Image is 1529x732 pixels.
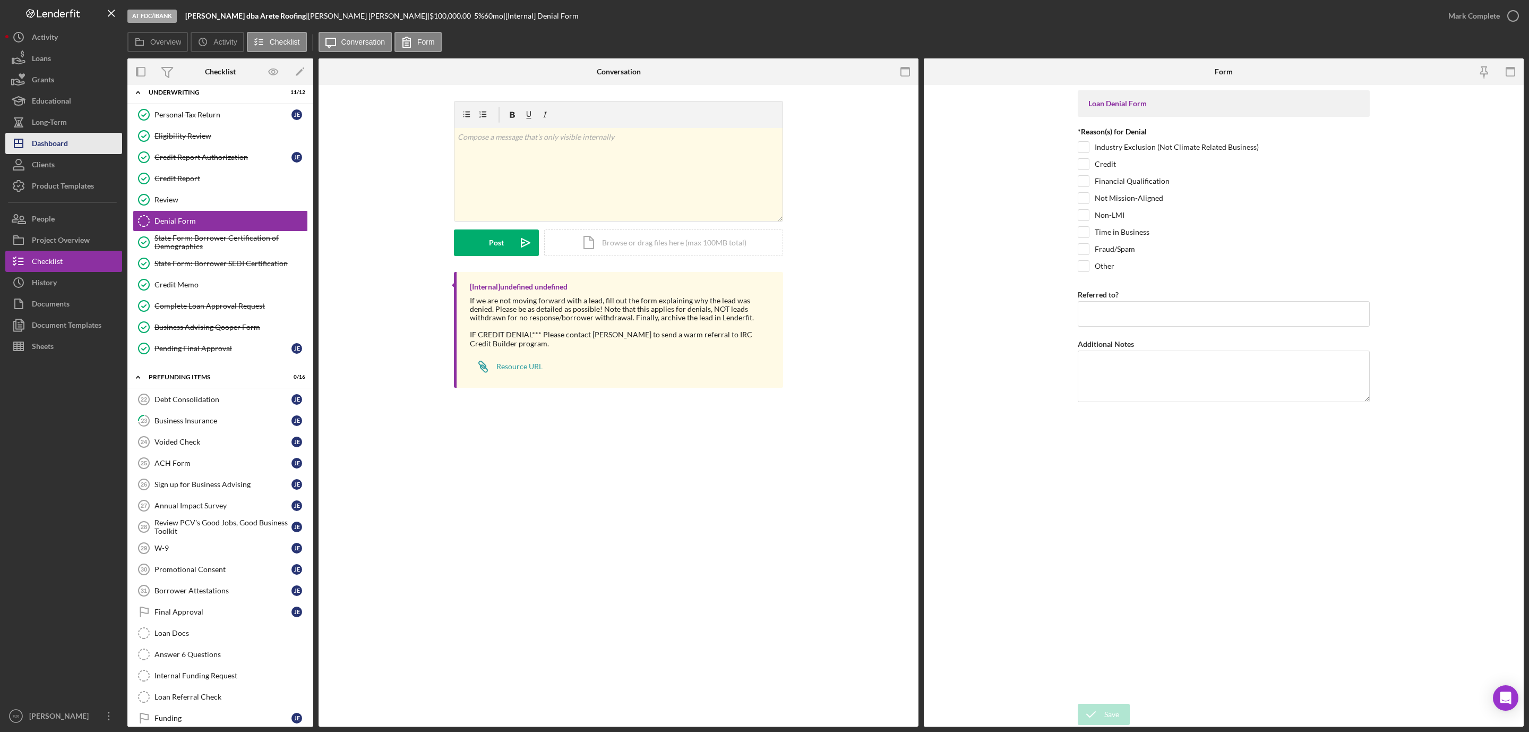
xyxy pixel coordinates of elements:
tspan: 22 [141,396,147,403]
a: Credit Memo [133,274,308,295]
div: 60 mo [484,12,503,20]
div: Funding [154,714,291,722]
div: Voided Check [154,438,291,446]
tspan: 24 [141,439,148,445]
a: Credit Report [133,168,308,189]
div: Clients [32,154,55,178]
button: Checklist [5,251,122,272]
label: Checklist [270,38,300,46]
text: SS [13,713,20,719]
a: Internal Funding Request [133,665,308,686]
div: Answer 6 Questions [154,650,307,659]
a: Sheets [5,336,122,357]
button: Activity [5,27,122,48]
a: 29W-9JE [133,538,308,559]
div: ACH Form [154,459,291,467]
div: Grants [32,69,54,93]
a: Educational [5,90,122,112]
a: Product Templates [5,175,122,197]
div: | [Internal] Denial Form [503,12,579,20]
tspan: 26 [141,481,147,488]
label: Non-LMI [1095,210,1124,220]
tspan: 31 [141,588,147,594]
div: J E [291,415,302,426]
div: J E [291,607,302,617]
label: Other [1095,261,1114,271]
div: Checklist [205,67,236,76]
a: Documents [5,293,122,314]
div: Eligibility Review [154,132,307,140]
a: State Form: Borrower Certification of Demographics [133,232,308,253]
a: 25ACH FormJE [133,453,308,474]
a: People [5,208,122,229]
div: 11 / 12 [286,89,305,96]
div: Credit Report [154,174,307,183]
div: [PERSON_NAME] [27,705,96,729]
label: Conversation [341,38,385,46]
div: Post [489,229,504,256]
div: 0 / 16 [286,374,305,380]
div: Form [1215,67,1233,76]
div: J E [291,522,302,532]
div: J E [291,109,302,120]
div: J E [291,500,302,511]
div: J E [291,394,302,405]
div: Save [1104,704,1119,725]
div: [PERSON_NAME] [PERSON_NAME] | [308,12,430,20]
div: Conversation [597,67,641,76]
div: J E [291,585,302,596]
a: 27Annual Impact SurveyJE [133,495,308,516]
div: Activity [32,27,58,50]
div: Product Templates [32,175,94,199]
div: Pending Final Approval [154,344,291,353]
div: Educational [32,90,71,114]
div: Sheets [32,336,54,360]
b: [PERSON_NAME] dba Arete Roofing [185,11,306,20]
div: Documents [32,293,70,317]
label: Additional Notes [1078,339,1134,348]
tspan: 23 [141,417,147,424]
a: Final ApprovalJE [133,601,308,623]
div: $100,000.00 [430,12,474,20]
button: Dashboard [5,133,122,154]
a: Project Overview [5,229,122,251]
div: J E [291,713,302,724]
label: Form [417,38,435,46]
button: Grants [5,69,122,90]
a: Long-Term [5,112,122,133]
div: Mark Complete [1448,5,1500,27]
a: Business Advising Qooper Form [133,317,308,338]
a: 30Promotional ConsentJE [133,559,308,580]
a: Loan Docs [133,623,308,644]
label: Fraud/Spam [1095,244,1135,254]
div: Open Intercom Messenger [1493,685,1518,711]
a: 24Voided CheckJE [133,431,308,453]
div: Complete Loan Approval Request [154,302,307,310]
a: Clients [5,154,122,175]
div: Sign up for Business Advising [154,480,291,489]
a: Pending Final ApprovalJE [133,338,308,359]
div: Review [154,195,307,204]
button: Overview [127,32,188,52]
button: Form [394,32,442,52]
div: Document Templates [32,314,101,338]
div: Personal Tax Return [154,110,291,119]
div: Loan Docs [154,629,307,637]
a: 28Review PCV's Good Jobs, Good Business ToolkitJE [133,516,308,538]
a: FundingJE [133,708,308,729]
a: State Form: Borrower SEDI Certification [133,253,308,274]
div: Project Overview [32,229,90,253]
div: Business Advising Qooper Form [154,323,307,331]
button: History [5,272,122,293]
button: Conversation [319,32,392,52]
div: Annual Impact Survey [154,501,291,510]
a: Answer 6 Questions [133,644,308,665]
button: Document Templates [5,314,122,336]
button: Loans [5,48,122,69]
